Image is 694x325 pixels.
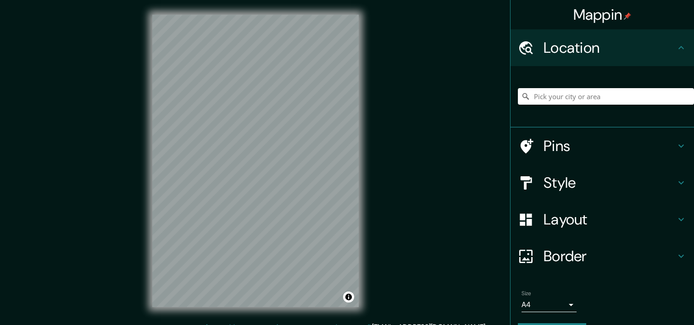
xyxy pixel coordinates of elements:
div: Layout [511,201,694,238]
img: pin-icon.png [624,12,631,20]
input: Pick your city or area [518,88,694,105]
button: Toggle attribution [343,291,354,303]
canvas: Map [152,15,359,307]
h4: Style [544,174,676,192]
div: Border [511,238,694,275]
h4: Border [544,247,676,265]
div: Pins [511,128,694,164]
h4: Location [544,39,676,57]
div: Style [511,164,694,201]
h4: Layout [544,210,676,229]
div: A4 [522,297,577,312]
h4: Pins [544,137,676,155]
label: Size [522,290,531,297]
div: Location [511,29,694,66]
h4: Mappin [573,6,632,24]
